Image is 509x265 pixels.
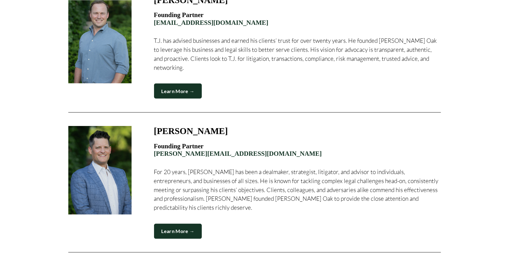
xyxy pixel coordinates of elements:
[154,19,269,26] a: [EMAIL_ADDRESS][DOMAIN_NAME]
[154,126,228,136] h3: [PERSON_NAME]
[154,150,322,157] a: [PERSON_NAME][EMAIL_ADDRESS][DOMAIN_NAME]
[154,36,441,72] p: T.J. has advised businesses and earned his clients’ trust for over twenty years. He founded [PERS...
[154,223,202,239] a: Learn More →
[154,83,202,98] a: Learn More →
[154,167,441,212] p: For 20 years, [PERSON_NAME] has been a dealmaker, strategist, litigator, and advisor to individua...
[154,142,441,157] h4: Founding Partner
[154,11,441,26] h4: Founding Partner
